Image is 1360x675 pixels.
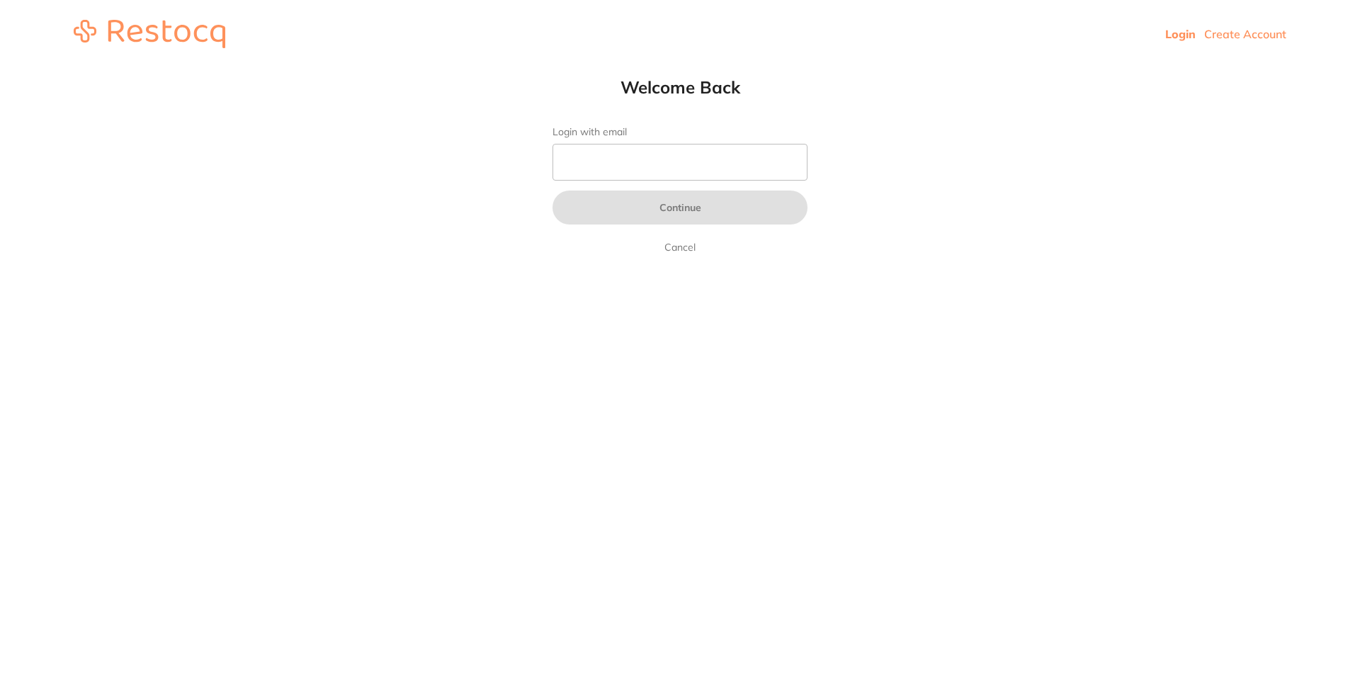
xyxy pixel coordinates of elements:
[524,76,836,98] h1: Welcome Back
[1204,27,1286,41] a: Create Account
[662,239,698,256] a: Cancel
[552,191,807,225] button: Continue
[1165,27,1196,41] a: Login
[74,20,225,48] img: restocq_logo.svg
[552,126,807,138] label: Login with email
